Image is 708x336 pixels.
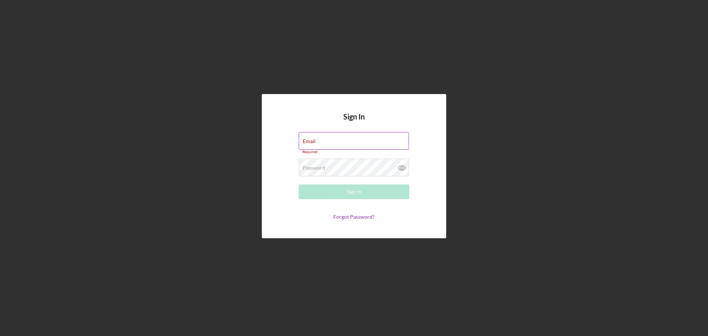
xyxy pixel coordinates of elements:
button: Sign In [299,184,409,199]
div: Required [299,150,409,154]
label: Email [303,138,316,144]
h4: Sign In [343,112,365,132]
a: Forgot Password? [333,214,375,220]
div: Sign In [347,184,362,199]
label: Password [303,165,325,171]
